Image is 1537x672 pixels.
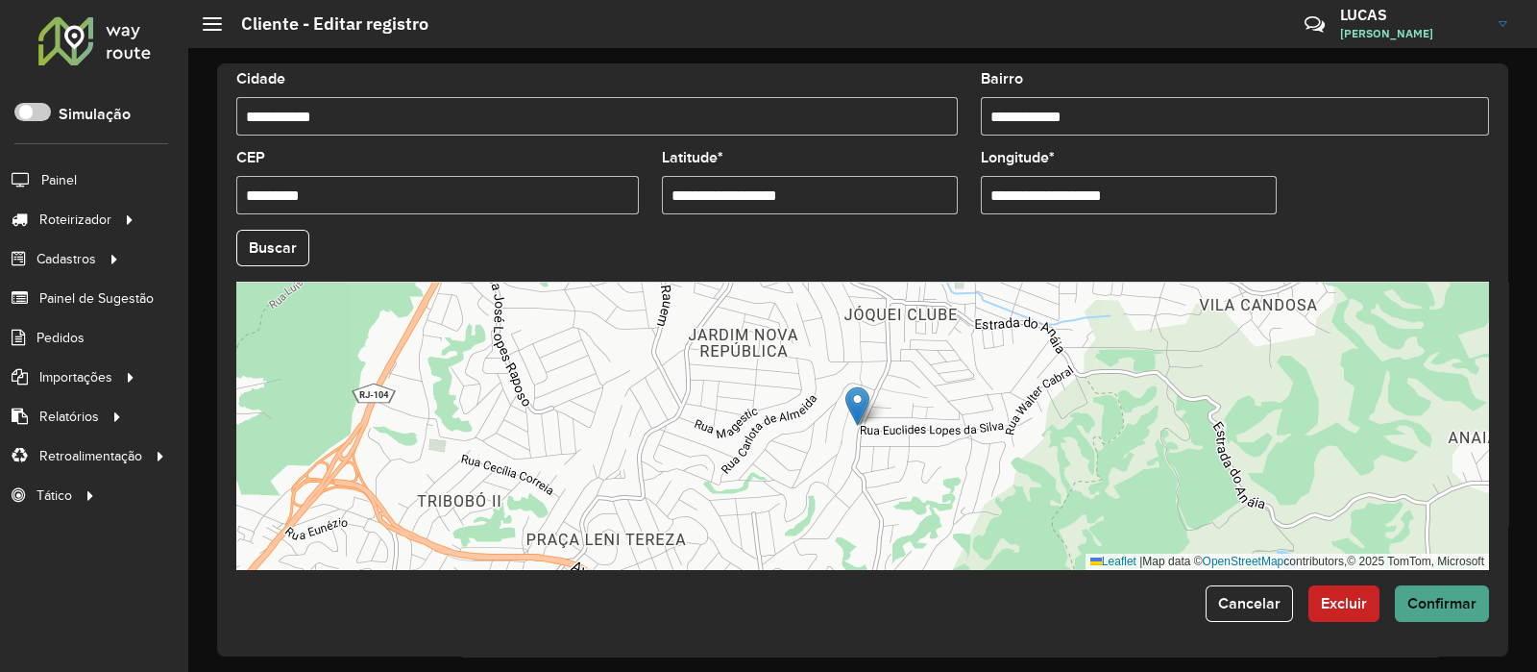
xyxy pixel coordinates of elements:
button: Excluir [1308,585,1379,622]
span: Cancelar [1218,595,1281,611]
span: Cadastros [37,249,96,269]
img: Marker [845,386,869,426]
button: Confirmar [1395,585,1489,622]
span: Painel de Sugestão [39,288,154,309]
span: Relatórios [39,407,99,427]
span: | [1139,555,1142,568]
span: [PERSON_NAME] [1340,25,1484,42]
label: Longitude [981,146,1055,169]
label: Latitude [662,146,723,169]
label: CEP [236,146,265,169]
span: Retroalimentação [39,446,142,466]
span: Confirmar [1407,595,1476,611]
span: Tático [37,485,72,506]
label: Cidade [236,67,285,90]
span: Excluir [1321,595,1367,611]
label: Bairro [981,67,1023,90]
h3: LUCAS [1340,6,1484,24]
a: Contato Rápido [1294,4,1335,45]
a: Leaflet [1090,555,1136,568]
span: Painel [41,170,77,190]
button: Cancelar [1206,585,1293,622]
span: Importações [39,367,112,387]
h2: Cliente - Editar registro [222,13,428,35]
button: Buscar [236,230,309,266]
span: Roteirizador [39,210,111,230]
a: OpenStreetMap [1203,555,1284,568]
div: Map data © contributors,© 2025 TomTom, Microsoft [1086,554,1489,570]
label: Simulação [59,103,131,126]
span: Pedidos [37,328,85,348]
